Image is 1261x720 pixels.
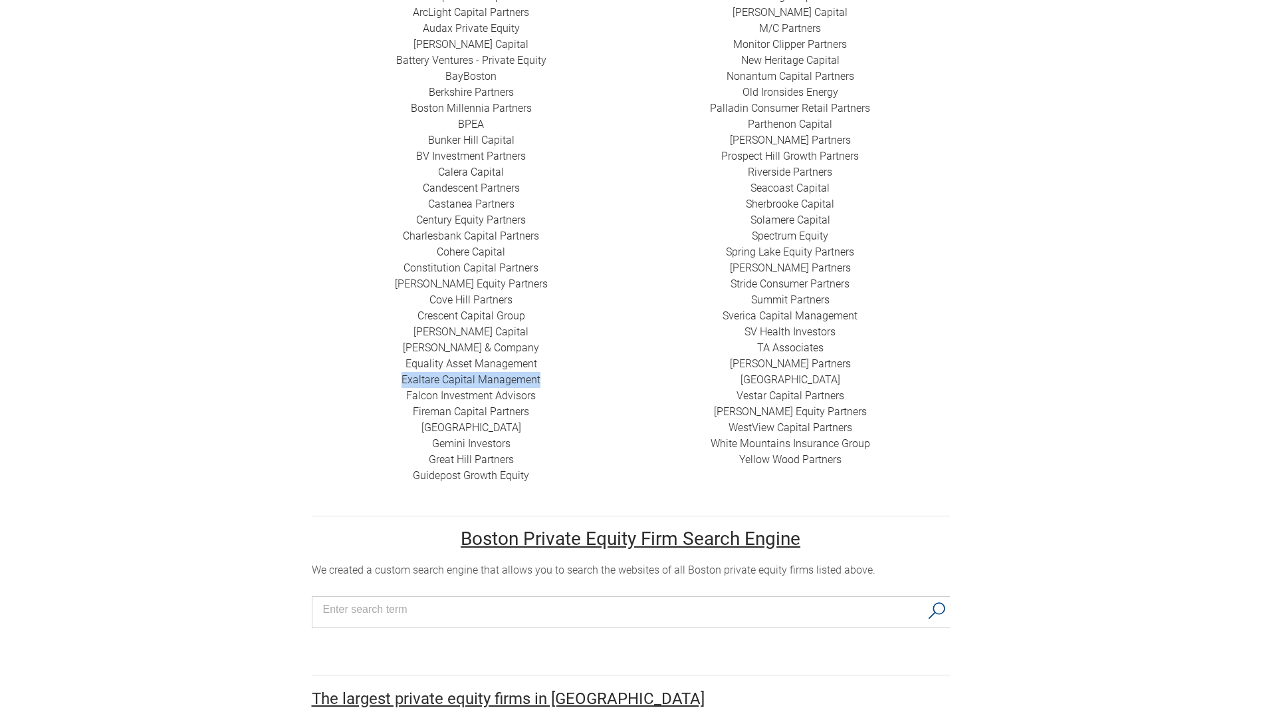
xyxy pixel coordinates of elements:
[403,341,539,354] a: [PERSON_NAME] & Company
[413,405,529,418] a: Fireman Capital Partners
[750,182,830,194] a: Seacoast Capital
[312,689,705,708] font: ​The largest private equity firms in [GEOGRAPHIC_DATA]
[438,166,504,178] a: Calera Capital
[727,70,854,83] a: Nonantum Capital Partners
[752,230,828,242] a: Spectrum Equity
[413,469,529,482] a: Guidepost Growth Equity
[733,38,847,51] a: ​Monitor Clipper Partners
[748,118,832,130] a: ​Parthenon Capital
[413,6,529,19] a: ​ArcLight Capital Partners
[405,357,537,370] a: ​Equality Asset Management
[730,134,851,146] a: ​[PERSON_NAME] Partners
[429,293,513,306] a: Cove Hill Partners
[417,309,525,322] a: ​Crescent Capital Group
[729,421,852,434] a: ​WestView Capital Partners
[759,22,821,35] a: ​M/C Partners
[429,453,514,466] a: Great Hill Partners​
[429,86,514,98] a: Berkshire Partners
[739,453,842,466] a: Yellow Wood Partners
[923,597,951,625] button: Search
[403,262,538,274] a: Constitution Capital Partners
[312,562,950,578] div: ​We created a custom search engine that allows you to search the websites of all Boston private e...
[751,293,830,306] a: Summit Partners
[416,150,526,162] a: BV Investment Partners
[396,54,546,67] a: Battery Ventures - Private Equity
[403,230,539,242] a: Charlesbank Capital Partners
[714,405,867,418] a: [PERSON_NAME] Equity Partners
[423,22,520,35] a: Audax Private Equity
[432,437,511,450] a: Gemini Investors
[413,38,528,51] a: [PERSON_NAME] Capital
[411,102,532,114] a: Boston Millennia Partners
[730,357,851,370] a: [PERSON_NAME] Partners
[733,6,848,19] a: [PERSON_NAME] Capital
[458,118,484,130] a: BPEA
[721,150,859,162] a: Prospect Hill Growth Partners
[710,102,870,114] a: Palladin Consumer Retail Partners
[421,421,521,434] a: ​[GEOGRAPHIC_DATA]
[395,277,548,290] a: ​[PERSON_NAME] Equity Partners
[437,246,505,258] a: Cohere Capital
[748,166,832,178] a: Riverside Partners
[323,600,921,620] input: Search input
[413,325,528,338] a: [PERSON_NAME] Capital
[406,389,536,402] a: ​Falcon Investment Advisors
[428,134,515,146] a: ​Bunker Hill Capital
[745,325,836,338] a: SV Health Investors
[743,86,838,98] a: ​Old Ironsides Energy
[737,389,844,402] a: ​Vestar Capital Partners
[416,214,526,226] a: ​Century Equity Partners
[423,182,520,194] a: Candescent Partners
[741,54,840,67] a: New Heritage Capital
[711,437,870,450] a: White Mountains Insurance Group
[730,262,851,274] a: [PERSON_NAME] Partners
[741,373,840,386] a: ​[GEOGRAPHIC_DATA]
[445,70,497,83] a: BayBoston
[757,341,824,354] a: ​TA Associates
[731,277,850,290] a: Stride Consumer Partners
[723,309,858,322] a: Sverica Capital Management
[428,198,515,210] a: ​Castanea Partners
[746,198,834,210] a: ​Sherbrooke Capital​
[750,214,830,226] a: Solamere Capital
[401,373,540,386] a: ​Exaltare Capital Management
[726,246,854,258] a: Spring Lake Equity Partners
[461,528,800,550] u: Boston Private Equity Firm Search Engine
